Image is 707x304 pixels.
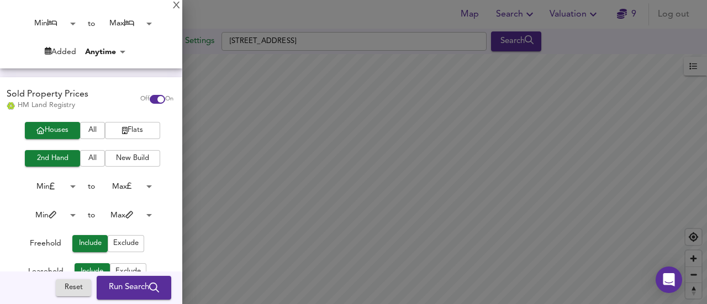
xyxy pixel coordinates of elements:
button: Flats [105,122,160,139]
button: Include [75,263,110,280]
button: Exclude [108,235,144,252]
span: Include [80,265,104,278]
button: Include [72,235,108,252]
span: Exclude [115,265,141,278]
div: Max [95,15,156,32]
div: Min [19,15,80,32]
div: Min [19,178,80,195]
button: All [80,122,105,139]
span: Exclude [113,237,139,250]
div: X [173,2,180,10]
div: to [88,181,95,192]
button: All [80,150,105,167]
button: 2nd Hand [25,150,80,167]
button: Reset [56,280,91,297]
div: Leasehold [28,266,64,280]
div: Sold Property Prices [7,88,88,101]
span: Run Search [109,281,159,295]
span: Include [78,237,102,250]
span: 2nd Hand [30,152,75,165]
div: to [88,18,95,29]
span: Reset [61,282,86,295]
div: Anytime [82,46,129,57]
div: Open Intercom Messenger [656,266,682,293]
img: Land Registry [7,102,15,110]
div: Added [45,46,76,57]
button: Run Search [97,276,171,300]
button: Exclude [110,263,146,280]
span: Flats [110,124,155,137]
div: Freehold [30,238,61,252]
button: New Build [105,150,160,167]
span: Off [140,95,150,104]
span: All [86,124,99,137]
div: HM Land Registry [7,100,88,110]
div: to [88,210,95,221]
button: Houses [25,122,80,139]
div: Max [95,178,156,195]
span: On [165,95,173,104]
span: All [86,152,99,165]
div: Min [19,207,80,224]
span: New Build [110,152,155,165]
div: Max [95,207,156,224]
span: Houses [30,124,75,137]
